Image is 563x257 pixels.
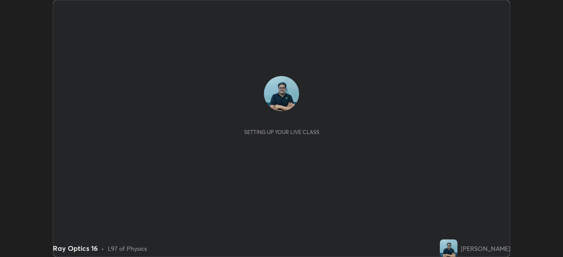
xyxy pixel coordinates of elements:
[101,244,104,253] div: •
[108,244,147,253] div: L97 of Physics
[461,244,510,253] div: [PERSON_NAME]
[244,129,319,135] div: Setting up your live class
[264,76,299,111] img: 3cc9671c434e4cc7a3e98729d35f74b5.jpg
[53,243,98,253] div: Ray Optics 16
[440,239,457,257] img: 3cc9671c434e4cc7a3e98729d35f74b5.jpg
